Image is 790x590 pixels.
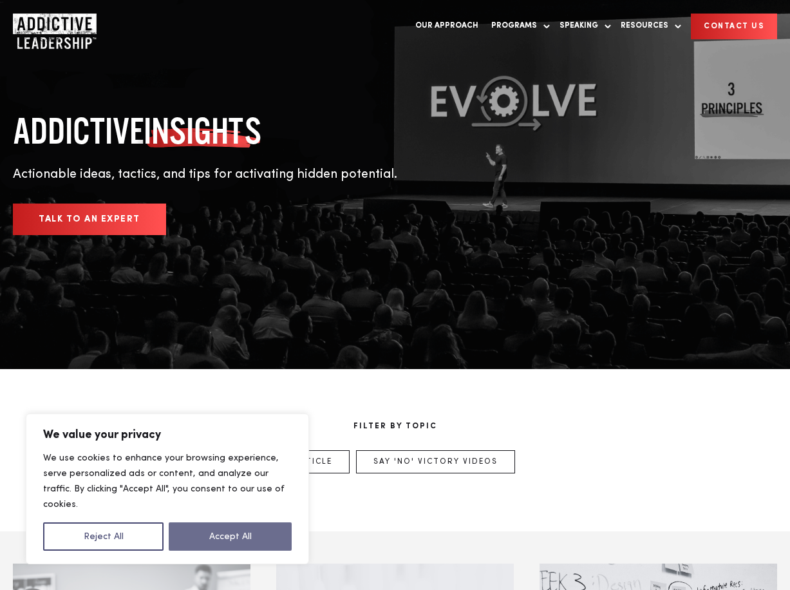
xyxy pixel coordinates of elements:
[614,13,681,39] a: Resources
[13,165,470,184] p: Actionable ideas, tactics, and tips for activating hidden potential.
[26,414,309,564] div: We value your privacy
[13,204,166,235] a: Talk to an expert
[553,13,611,39] a: Speaking
[43,450,292,512] p: We use cookies to enhance your browsing experience, serve personalized ads or content, and analyz...
[43,522,164,551] button: Reject All
[409,13,485,39] a: Our Approach
[485,13,550,39] a: Programs
[13,14,90,39] a: Home
[169,522,292,551] button: Accept All
[144,109,261,152] span: INSIGHTS
[356,450,515,473] a: Say 'No' Victory Videos
[13,109,470,152] h1: ADDICTIVE
[276,450,350,473] a: Article
[691,14,777,39] a: CONTACT US
[43,427,292,442] p: We value your privacy
[13,421,777,432] p: FILTER BY TOPIC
